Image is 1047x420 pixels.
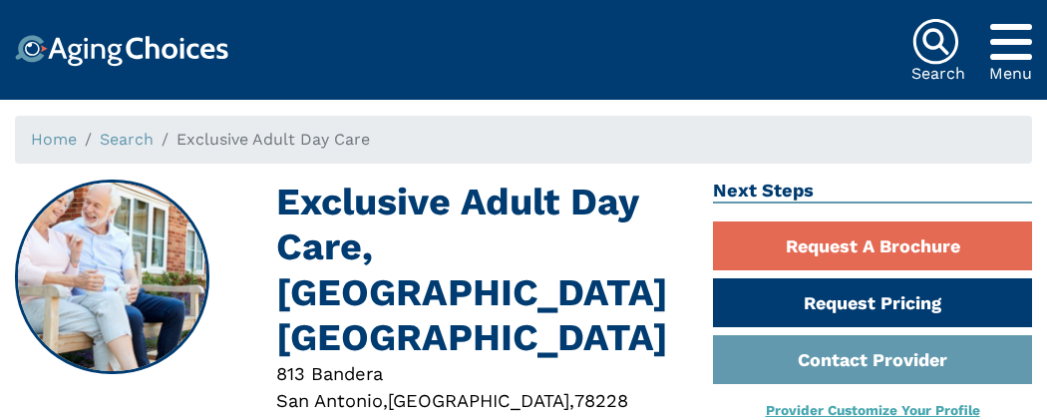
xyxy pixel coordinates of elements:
span: , [383,390,388,411]
h1: Exclusive Adult Day Care, [GEOGRAPHIC_DATA] [GEOGRAPHIC_DATA] [276,180,683,360]
div: 78228 [574,387,628,414]
div: Menu [989,66,1032,82]
span: , [569,390,574,411]
a: Request Pricing [713,278,1032,327]
a: Home [31,130,77,149]
span: Exclusive Adult Day Care [176,130,370,149]
a: Contact Provider [713,335,1032,384]
img: search-icon.svg [911,18,959,66]
h2: Next Steps [713,180,1032,204]
div: Search [911,66,965,82]
div: Popover trigger [989,18,1032,66]
img: Choice! [15,35,228,67]
span: [GEOGRAPHIC_DATA] [388,390,569,411]
a: Search [100,130,154,149]
img: Exclusive Adult Day Care, San Antonio TX [17,182,208,373]
a: Provider Customize Your Profile [766,402,980,418]
span: San Antonio [276,390,383,411]
a: Request A Brochure [713,221,1032,270]
nav: breadcrumb [15,116,1032,164]
div: 813 Bandera [276,360,683,387]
